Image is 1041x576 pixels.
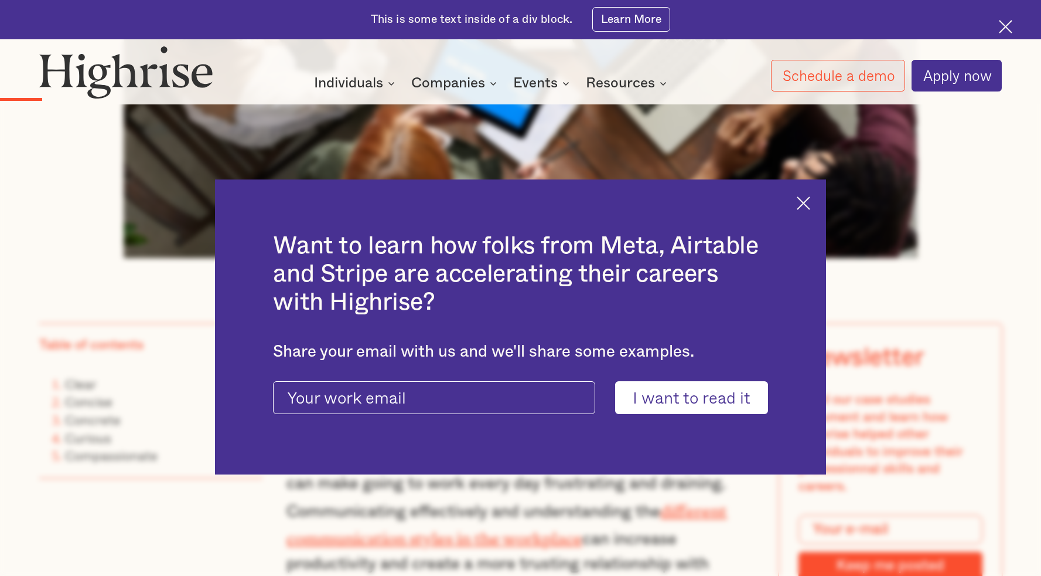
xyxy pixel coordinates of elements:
img: Cross icon [999,20,1012,33]
div: Individuals [314,76,383,90]
form: current-ascender-blog-article-modal-form [273,381,767,414]
a: Schedule a demo [771,60,905,92]
div: Events [513,76,558,90]
img: Highrise logo [39,46,213,99]
img: Cross icon [797,196,810,210]
input: I want to read it [615,381,768,414]
h2: Want to learn how folks from Meta, Airtable and Stripe are accelerating their careers with Highrise? [273,232,767,317]
div: Share your email with us and we'll share some examples. [273,343,767,362]
input: Your work email [273,381,595,414]
div: Resources [586,76,655,90]
div: Companies [411,76,485,90]
a: Apply now [912,60,1002,92]
div: Companies [411,76,500,90]
div: Resources [586,76,670,90]
div: Events [513,76,573,90]
a: Learn More [592,7,671,32]
div: Individuals [314,76,398,90]
div: This is some text inside of a div block. [371,12,573,27]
